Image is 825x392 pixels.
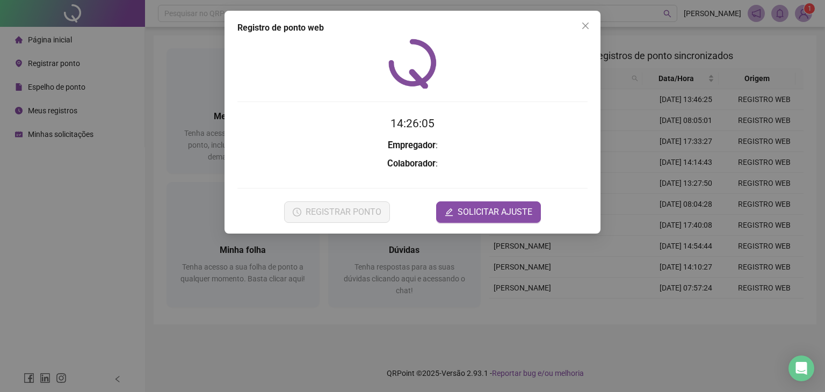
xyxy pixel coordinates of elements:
[388,39,437,89] img: QRPoint
[388,140,436,150] strong: Empregador
[458,206,532,219] span: SOLICITAR AJUSTE
[436,201,541,223] button: editSOLICITAR AJUSTE
[577,17,594,34] button: Close
[788,355,814,381] div: Open Intercom Messenger
[445,208,453,216] span: edit
[237,139,588,153] h3: :
[390,117,435,130] time: 14:26:05
[387,158,436,169] strong: Colaborador
[284,201,390,223] button: REGISTRAR PONTO
[237,21,588,34] div: Registro de ponto web
[581,21,590,30] span: close
[237,157,588,171] h3: :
